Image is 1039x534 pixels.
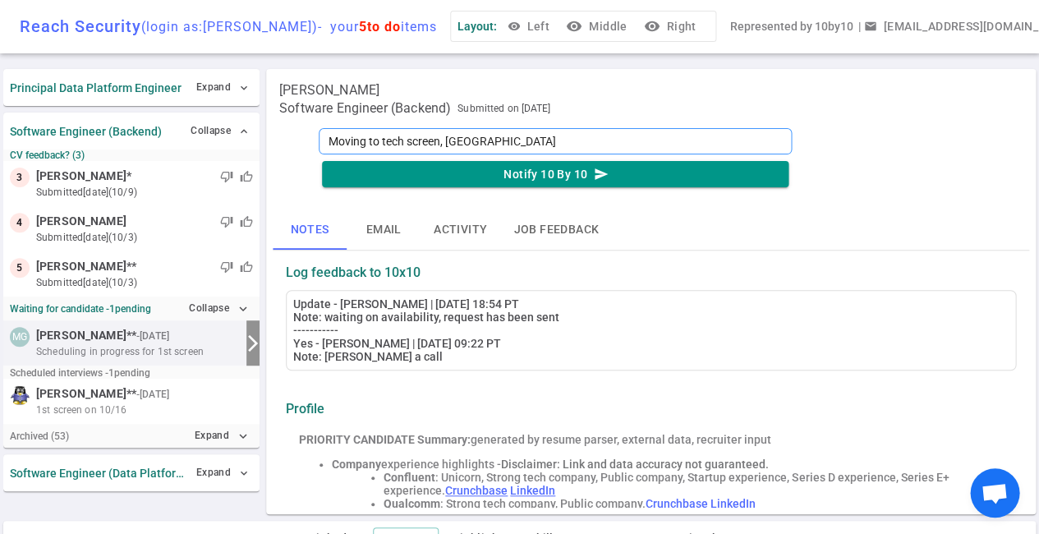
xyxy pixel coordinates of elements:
small: Scheduled interviews - 1 pending [10,367,150,379]
button: Expand [192,461,253,485]
span: 1st screen on 10/16 [36,403,127,417]
span: Software Engineer (Backend) [279,100,451,117]
small: submitted [DATE] (10/9) [36,185,253,200]
span: thumb_down [220,260,233,274]
i: send [594,167,609,182]
button: Notes [273,210,347,250]
span: thumb_up [240,215,253,228]
span: - your items [318,19,437,35]
strong: PRIORITY CANDIDATE Summary: [299,433,471,446]
textarea: Moving to tech screen, [GEOGRAPHIC_DATA] [319,128,792,154]
strong: Company [332,458,381,471]
span: expand_less [237,125,251,138]
small: CV feedback? (3) [10,150,253,161]
button: Collapse [186,119,253,143]
span: 5 to do [359,19,401,35]
span: thumb_down [220,215,233,228]
span: thumb_up [240,260,253,274]
a: Crunchbase [445,484,508,497]
i: arrow_forward_ios [243,334,263,353]
strong: Principal Data Platform Engineer [10,81,182,94]
span: expand_more [237,81,251,94]
button: Notify 10 By 10send [322,161,788,188]
button: Email [347,210,421,250]
span: [PERSON_NAME] [36,327,126,344]
span: visibility [507,20,520,33]
li: : Strong tech company, Public company. [384,497,1003,510]
i: expand_more [236,429,251,444]
div: Update - [PERSON_NAME] | [DATE] 18:54 PT Note: waiting on availability, request has been sent ---... [293,297,1009,363]
span: [PERSON_NAME] [279,82,379,99]
span: Scheduling in progress for 1st screen [36,344,204,359]
div: MG [10,327,30,347]
span: (login as: [PERSON_NAME] ) [141,19,318,35]
button: visibilityRight [640,12,702,42]
span: [PERSON_NAME] [36,258,126,275]
button: Activity [421,210,500,250]
button: Expand [192,76,253,99]
strong: Log feedback to 10x10 [286,265,421,280]
strong: Waiting for candidate - 1 pending [10,303,151,315]
i: expand_more [236,302,251,316]
button: Job feedback [500,210,612,250]
button: Collapseexpand_more [185,297,253,320]
small: submitted [DATE] (10/3) [36,275,253,290]
div: basic tabs example [273,210,1029,250]
i: visibility [566,18,582,35]
small: - [DATE] [136,387,169,402]
span: Layout: [457,20,497,33]
div: generated by resume parser, external data, recruiter input [299,433,1003,446]
span: thumb_down [220,170,233,183]
span: expand_more [237,467,251,480]
a: Crunchbase [646,497,708,510]
i: visibility [643,18,660,35]
small: Archived ( 53 ) [10,430,69,442]
strong: Qualcomm [384,497,440,510]
span: Submitted on [DATE] [457,100,550,117]
li: : Unicorn, Strong tech company, Public company, Startup experience, Series D experience, Series E... [384,471,1003,497]
div: Open chat [970,468,1019,518]
span: [PERSON_NAME] [36,385,126,403]
button: Expandexpand_more [191,424,253,448]
strong: Profile [286,401,324,417]
div: 5 [10,258,30,278]
span: email [863,20,876,33]
a: LinkedIn [710,497,756,510]
small: - [DATE] [136,329,169,343]
li: experience highlights - [332,458,1003,471]
a: LinkedIn [510,484,555,497]
button: visibilityMiddle [563,12,633,42]
strong: Confluent [384,471,435,484]
strong: Software Engineer (Data Platform) [10,467,186,480]
div: 3 [10,168,30,187]
small: submitted [DATE] (10/3) [36,230,253,245]
strong: Software Engineer (Backend) [10,125,162,138]
img: e0b1fa9d2abe6e1076f2b06aa2dcdcb6 [10,385,30,405]
div: 4 [10,213,30,232]
span: [PERSON_NAME] [36,168,126,185]
span: thumb_up [240,170,253,183]
button: Left [503,12,556,42]
span: [PERSON_NAME] [36,213,126,230]
span: Disclaimer: Link and data accuracy not guaranteed. [501,458,769,471]
div: Reach Security [20,16,437,36]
